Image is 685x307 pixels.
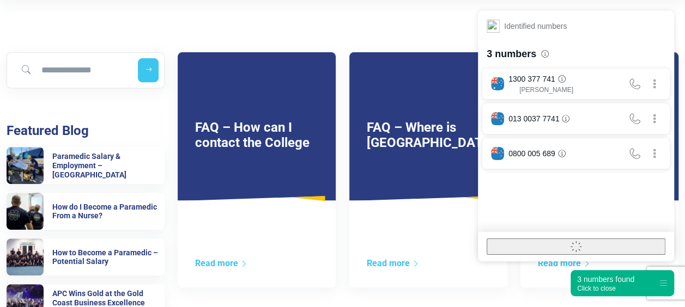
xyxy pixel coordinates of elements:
[7,193,44,230] img: How do I Become a Paramedic From a Nurse?
[7,147,44,184] img: Paramedic Salary & Employment – Queensland
[195,258,248,268] a: Read more
[367,120,501,151] a: FAQ – Where is [GEOGRAPHIC_DATA]?
[367,258,420,268] a: Read more
[7,147,165,184] a: Paramedic Salary & Employment – Queensland Paramedic Salary & Employment – [GEOGRAPHIC_DATA]
[52,248,165,267] h6: How to Become a Paramedic – Potential Salary
[7,238,44,275] img: How to Become a Paramedic – Potential Salary
[52,152,165,179] h6: Paramedic Salary & Employment – [GEOGRAPHIC_DATA]
[12,58,130,82] input: Search for blog
[7,193,165,230] a: How do I Become a Paramedic From a Nurse? How do I Become a Paramedic From a Nurse?
[195,120,310,151] a: FAQ – How can I contact the College
[7,123,165,139] h3: Featured Blog
[52,202,165,221] h6: How do I Become a Paramedic From a Nurse?
[7,238,165,275] a: How to Become a Paramedic – Potential Salary How to Become a Paramedic – Potential Salary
